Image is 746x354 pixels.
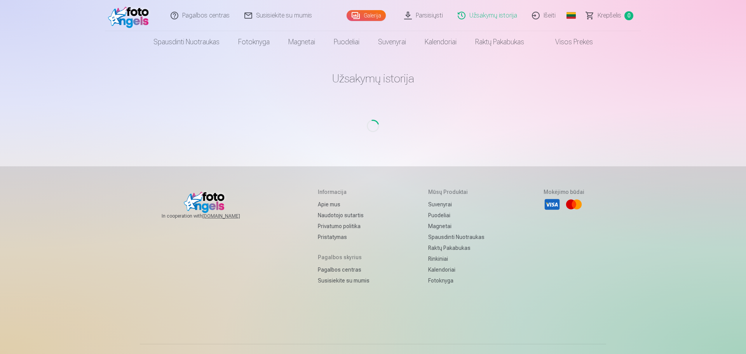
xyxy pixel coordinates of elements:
[565,196,582,213] li: Mastercard
[428,199,485,210] a: Suvenyrai
[428,253,485,264] a: Rinkiniai
[544,196,561,213] li: Visa
[324,31,369,53] a: Puodeliai
[229,31,279,53] a: Fotoknyga
[318,275,370,286] a: Susisiekite su mumis
[369,31,415,53] a: Suvenyrai
[428,232,485,242] a: Spausdinti nuotraukas
[202,213,259,219] a: [DOMAIN_NAME]
[415,31,466,53] a: Kalendoriai
[544,188,584,196] h5: Mokėjimo būdai
[428,242,485,253] a: Raktų pakabukas
[533,31,602,53] a: Visos prekės
[428,221,485,232] a: Magnetai
[279,31,324,53] a: Magnetai
[318,221,370,232] a: Privatumo politika
[428,264,485,275] a: Kalendoriai
[598,11,621,20] span: Krepšelis
[146,71,600,85] h1: Užsakymų istorija
[318,199,370,210] a: Apie mus
[347,10,386,21] a: Galerija
[144,31,229,53] a: Spausdinti nuotraukas
[466,31,533,53] a: Raktų pakabukas
[318,210,370,221] a: Naudotojo sutartis
[428,188,485,196] h5: Mūsų produktai
[428,210,485,221] a: Puodeliai
[318,188,370,196] h5: Informacija
[318,264,370,275] a: Pagalbos centras
[162,213,259,219] span: In cooperation with
[318,253,370,261] h5: Pagalbos skyrius
[318,232,370,242] a: Pristatymas
[108,3,153,28] img: /fa2
[428,275,485,286] a: Fotoknyga
[624,11,633,20] span: 0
